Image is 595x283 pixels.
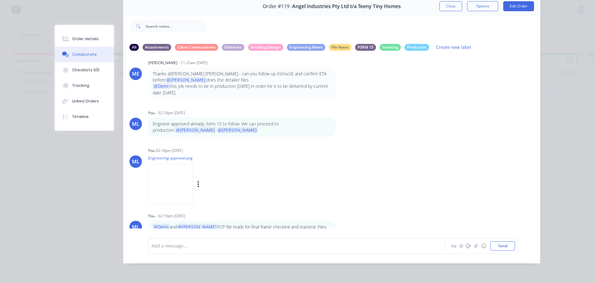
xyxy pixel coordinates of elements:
div: FORM 15 [355,44,376,51]
button: Order details [55,31,114,47]
p: Engineer approved already, form 15 to follow. We can proceed to production. [153,121,331,134]
div: Order details [72,36,99,42]
div: - 02:18pm [DATE] [156,110,185,116]
span: @[PERSON_NAME] [166,77,206,83]
p: Engineering approval.png [148,155,262,161]
div: Collaborate [72,52,97,57]
span: Order #119 - [263,3,292,9]
div: All [129,44,139,51]
button: Edit Order [503,1,534,11]
button: Send [490,241,515,251]
div: - 02:19pm [DATE] [156,213,185,219]
div: Invoicing [380,44,401,51]
button: Create new label [433,43,475,51]
span: Angel Industries Pty Ltd t/a Teeny Tiny Homes [292,3,401,9]
p: and FCP file ready for final frame checking and stacking. Files already in the folder Order 119 [153,224,331,237]
div: ML [132,158,139,165]
button: Tracking [55,78,114,93]
div: Timeline [72,114,89,120]
div: 02:18pm [DATE] [156,148,183,153]
div: You [148,213,155,219]
button: ☺ [480,242,487,250]
button: @ [457,242,465,250]
button: Collaborate [55,47,114,62]
span: @[PERSON_NAME] [175,127,216,133]
div: ML [132,223,139,231]
span: @Demi [153,83,170,89]
div: Tracking [72,83,89,88]
div: Checklists 0/0 [72,67,100,73]
div: - 11:25am [DATE] [179,60,208,66]
span: @Demi [153,224,170,230]
div: Production [405,44,429,51]
p: Thanks @[PERSON_NAME] [PERSON_NAME] - can you follow up XStructE and confirm ETA before does the ... [153,71,331,83]
div: Deliveries [222,44,244,51]
div: ML [132,120,139,128]
button: Linked Orders [55,93,114,109]
button: Aa [450,242,457,250]
button: Checklists 0/0 [55,62,114,78]
button: Options [467,1,498,11]
span: @[PERSON_NAME] [217,127,258,133]
span: @[PERSON_NAME] [177,224,218,230]
div: Linked Orders [72,98,99,104]
div: [PERSON_NAME] [148,60,177,66]
div: Client Communiation [175,44,218,51]
p: this job needs to be in production [DATE] in order for it to be delivered by current date [DATE] [153,83,331,96]
div: Engineering Notes [287,44,325,51]
input: Search notes... [146,20,207,32]
div: Attachments [143,44,171,51]
div: You [148,110,155,116]
div: Detailing/Design [248,44,283,51]
div: File Notes [329,44,351,51]
div: You [148,148,155,153]
button: Timeline [55,109,114,125]
button: Close [439,1,462,11]
div: ME [132,70,139,78]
